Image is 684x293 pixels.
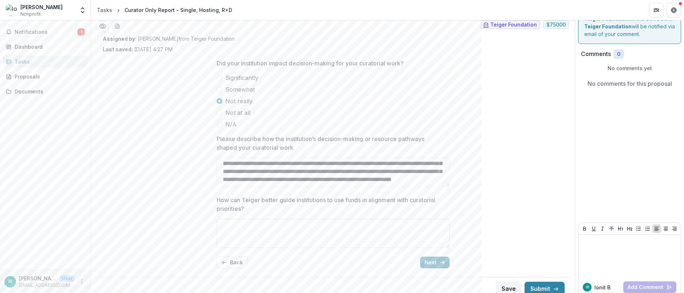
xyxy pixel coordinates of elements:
div: Tasks [97,6,112,14]
p: [EMAIL_ADDRESS][DOMAIN_NAME] [19,282,75,289]
button: Italicize [598,224,607,233]
a: Dashboard [3,41,88,53]
p: Please describe how the institution’s decision-making or resource pathways shaped your curatorial... [217,135,445,152]
p: User [60,275,75,282]
span: 0 [617,51,620,57]
a: Proposals [3,71,88,83]
button: Partners [649,3,664,17]
span: Teiger Foundation [490,22,537,28]
button: Heading 2 [625,224,634,233]
p: [PERSON_NAME] [19,274,57,282]
div: Proposals [15,73,82,80]
button: Heading 1 [616,224,625,233]
p: How can Teiger better guide institutions to use funds in alignment with curatorial priorities? [217,196,445,213]
nav: breadcrumb [94,5,235,15]
button: Bullet List [634,224,643,233]
a: Tasks [3,56,88,68]
button: Back [217,257,248,268]
span: N/A [225,120,237,129]
button: Add Comment [623,281,676,293]
p: No comments for this proposal [588,79,672,88]
p: Did your institution impact decision-making for your curatorial work? [217,59,404,68]
button: Align Center [661,224,670,233]
button: Open entity switcher [78,3,88,17]
button: Get Help [667,3,681,17]
span: Not really [225,97,253,105]
span: Not at all [225,108,250,117]
p: No comments yet [581,64,678,72]
span: Nonprofit [20,11,41,17]
button: download-word-button [111,20,123,32]
strong: Assigned by [103,36,135,42]
button: Underline [589,224,598,233]
div: Ionit Behar [586,285,589,289]
a: Tasks [94,5,115,15]
img: Ionit Behar [6,4,17,16]
div: [PERSON_NAME] [20,3,63,11]
p: [DATE] 4:27 PM [103,45,173,53]
strong: Last saved: [103,46,133,52]
button: Bold [580,224,589,233]
button: Next [420,257,450,268]
button: Strike [607,224,616,233]
span: Notifications [15,29,78,35]
h2: Comments [581,51,611,57]
button: Ordered List [643,224,652,233]
div: Tasks [15,58,82,65]
button: Notifications1 [3,26,88,38]
a: Documents [3,85,88,97]
button: Align Right [670,224,679,233]
div: Documents [15,88,82,95]
p: Ionit B [594,284,610,291]
div: Dashboard [15,43,82,51]
span: $ 75000 [546,22,566,28]
div: Send comments or questions to in the box below. will be notified via email of your comment. [578,1,681,44]
button: Align Left [652,224,661,233]
span: Somewhat [225,85,255,94]
span: 1 [78,28,85,36]
button: Preview a6433b6d-0112-4f5f-bdd2-5f89a6544a4c.pdf [97,20,108,32]
strong: Teiger Foundation [584,23,632,29]
p: : [PERSON_NAME] from Teiger Foundation [103,35,563,43]
button: More [78,277,86,286]
span: Significantly [225,73,258,82]
div: Curator Only Report - Single, Hosting, R+D [124,6,232,14]
div: Ionit Behar [8,279,12,284]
